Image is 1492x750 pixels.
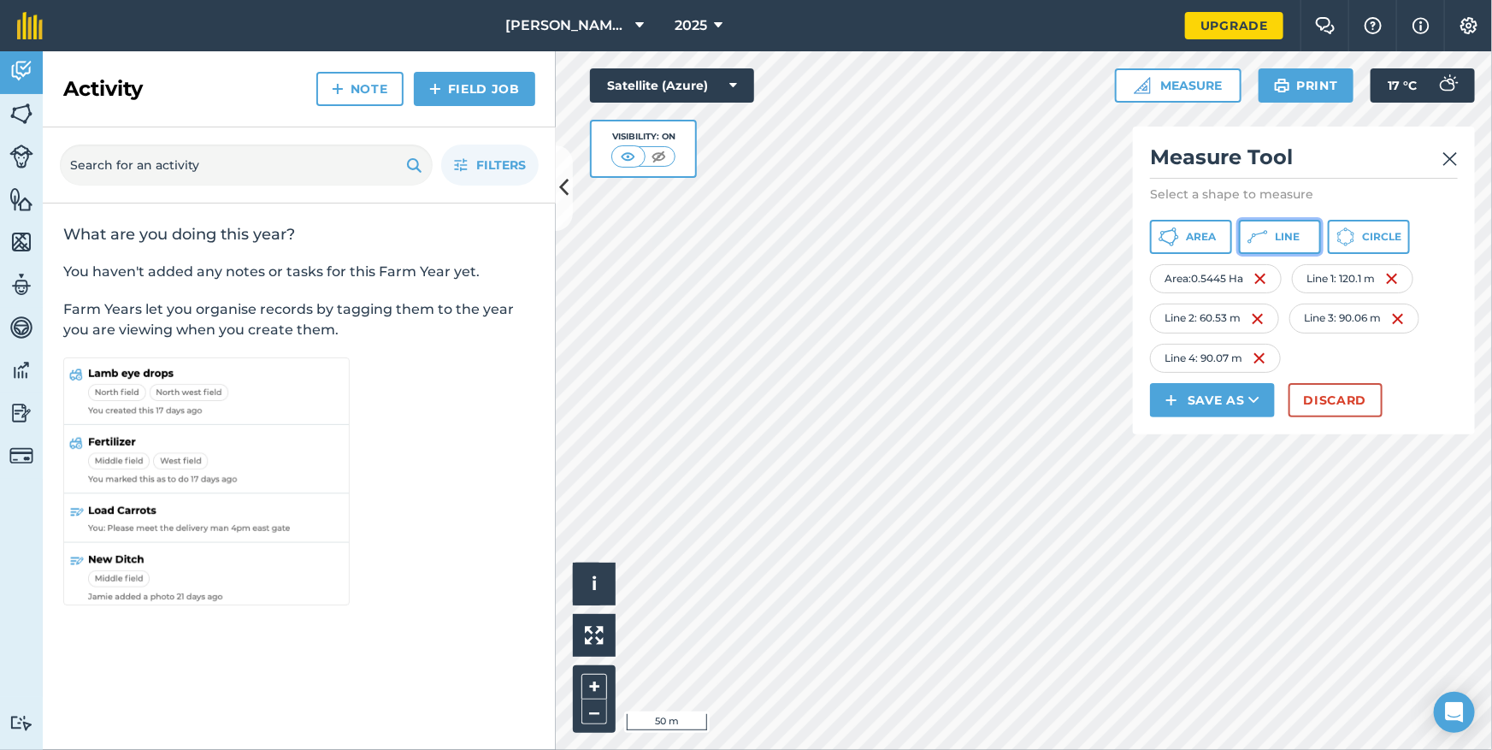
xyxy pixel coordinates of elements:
img: svg+xml;base64,PHN2ZyB4bWxucz0iaHR0cDovL3d3dy53My5vcmcvMjAwMC9zdmciIHdpZHRoPSIxNyIgaGVpZ2h0PSIxNy... [1412,15,1430,36]
button: Filters [441,145,539,186]
img: svg+xml;base64,PHN2ZyB4bWxucz0iaHR0cDovL3d3dy53My5vcmcvMjAwMC9zdmciIHdpZHRoPSIxNiIgaGVpZ2h0PSIyNC... [1253,269,1267,289]
img: svg+xml;base64,PHN2ZyB4bWxucz0iaHR0cDovL3d3dy53My5vcmcvMjAwMC9zdmciIHdpZHRoPSIxNiIgaGVpZ2h0PSIyNC... [1391,309,1405,329]
button: Save as [1150,383,1275,417]
a: Field Job [414,72,535,106]
div: Line 2 : 60.53 m [1150,304,1279,333]
span: Area [1186,230,1216,244]
button: Print [1259,68,1354,103]
span: [PERSON_NAME][GEOGRAPHIC_DATA][PERSON_NAME] [505,15,628,36]
div: Visibility: On [611,130,676,144]
span: Line [1275,230,1300,244]
img: svg+xml;base64,PHN2ZyB4bWxucz0iaHR0cDovL3d3dy53My5vcmcvMjAwMC9zdmciIHdpZHRoPSI1MCIgaGVpZ2h0PSI0MC... [648,148,669,165]
a: Upgrade [1185,12,1283,39]
img: svg+xml;base64,PHN2ZyB4bWxucz0iaHR0cDovL3d3dy53My5vcmcvMjAwMC9zdmciIHdpZHRoPSIyMiIgaGVpZ2h0PSIzMC... [1442,149,1458,169]
p: Farm Years let you organise records by tagging them to the year you are viewing when you create t... [63,299,535,340]
button: 17 °C [1371,68,1475,103]
img: svg+xml;base64,PHN2ZyB4bWxucz0iaHR0cDovL3d3dy53My5vcmcvMjAwMC9zdmciIHdpZHRoPSI1NiIgaGVpZ2h0PSI2MC... [9,186,33,212]
img: svg+xml;base64,PHN2ZyB4bWxucz0iaHR0cDovL3d3dy53My5vcmcvMjAwMC9zdmciIHdpZHRoPSIxNiIgaGVpZ2h0PSIyNC... [1385,269,1399,289]
img: svg+xml;base64,PD94bWwgdmVyc2lvbj0iMS4wIiBlbmNvZGluZz0idXRmLTgiPz4KPCEtLSBHZW5lcmF0b3I6IEFkb2JlIE... [9,400,33,426]
img: svg+xml;base64,PD94bWwgdmVyc2lvbj0iMS4wIiBlbmNvZGluZz0idXRmLTgiPz4KPCEtLSBHZW5lcmF0b3I6IEFkb2JlIE... [9,444,33,468]
img: svg+xml;base64,PD94bWwgdmVyc2lvbj0iMS4wIiBlbmNvZGluZz0idXRmLTgiPz4KPCEtLSBHZW5lcmF0b3I6IEFkb2JlIE... [9,357,33,383]
div: Line 3 : 90.06 m [1289,304,1419,333]
img: svg+xml;base64,PHN2ZyB4bWxucz0iaHR0cDovL3d3dy53My5vcmcvMjAwMC9zdmciIHdpZHRoPSIxNCIgaGVpZ2h0PSIyNC... [429,79,441,99]
img: svg+xml;base64,PHN2ZyB4bWxucz0iaHR0cDovL3d3dy53My5vcmcvMjAwMC9zdmciIHdpZHRoPSIxNCIgaGVpZ2h0PSIyNC... [332,79,344,99]
div: Open Intercom Messenger [1434,692,1475,733]
img: svg+xml;base64,PHN2ZyB4bWxucz0iaHR0cDovL3d3dy53My5vcmcvMjAwMC9zdmciIHdpZHRoPSIxNiIgaGVpZ2h0PSIyNC... [1253,348,1266,369]
img: svg+xml;base64,PHN2ZyB4bWxucz0iaHR0cDovL3d3dy53My5vcmcvMjAwMC9zdmciIHdpZHRoPSI1MCIgaGVpZ2h0PSI0MC... [617,148,639,165]
img: Four arrows, one pointing top left, one top right, one bottom right and the last bottom left [585,626,604,645]
h2: What are you doing this year? [63,224,535,245]
button: Area [1150,220,1232,254]
button: Discard [1289,383,1383,417]
img: A question mark icon [1363,17,1383,34]
img: svg+xml;base64,PHN2ZyB4bWxucz0iaHR0cDovL3d3dy53My5vcmcvMjAwMC9zdmciIHdpZHRoPSI1NiIgaGVpZ2h0PSI2MC... [9,101,33,127]
input: Search for an activity [60,145,433,186]
h2: Measure Tool [1150,144,1458,179]
h2: Activity [63,75,143,103]
button: Measure [1115,68,1241,103]
img: Ruler icon [1134,77,1151,94]
img: svg+xml;base64,PHN2ZyB4bWxucz0iaHR0cDovL3d3dy53My5vcmcvMjAwMC9zdmciIHdpZHRoPSIxOSIgaGVpZ2h0PSIyNC... [406,155,422,175]
div: Area : 0.5445 Ha [1150,264,1282,293]
span: Filters [476,156,526,174]
img: svg+xml;base64,PD94bWwgdmVyc2lvbj0iMS4wIiBlbmNvZGluZz0idXRmLTgiPz4KPCEtLSBHZW5lcmF0b3I6IEFkb2JlIE... [9,715,33,731]
button: – [581,700,607,724]
img: svg+xml;base64,PHN2ZyB4bWxucz0iaHR0cDovL3d3dy53My5vcmcvMjAwMC9zdmciIHdpZHRoPSIxOSIgaGVpZ2h0PSIyNC... [1274,75,1290,96]
button: Line [1239,220,1321,254]
span: 17 ° C [1388,68,1417,103]
button: Satellite (Azure) [590,68,754,103]
img: svg+xml;base64,PD94bWwgdmVyc2lvbj0iMS4wIiBlbmNvZGluZz0idXRmLTgiPz4KPCEtLSBHZW5lcmF0b3I6IEFkb2JlIE... [1430,68,1465,103]
img: svg+xml;base64,PD94bWwgdmVyc2lvbj0iMS4wIiBlbmNvZGluZz0idXRmLTgiPz4KPCEtLSBHZW5lcmF0b3I6IEFkb2JlIE... [9,315,33,340]
img: svg+xml;base64,PHN2ZyB4bWxucz0iaHR0cDovL3d3dy53My5vcmcvMjAwMC9zdmciIHdpZHRoPSIxNiIgaGVpZ2h0PSIyNC... [1251,309,1265,329]
p: Select a shape to measure [1150,186,1458,203]
div: Line 1 : 120.1 m [1292,264,1413,293]
span: 2025 [675,15,707,36]
img: svg+xml;base64,PD94bWwgdmVyc2lvbj0iMS4wIiBlbmNvZGluZz0idXRmLTgiPz4KPCEtLSBHZW5lcmF0b3I6IEFkb2JlIE... [9,145,33,168]
button: + [581,674,607,700]
button: Circle [1328,220,1410,254]
img: svg+xml;base64,PHN2ZyB4bWxucz0iaHR0cDovL3d3dy53My5vcmcvMjAwMC9zdmciIHdpZHRoPSI1NiIgaGVpZ2h0PSI2MC... [9,229,33,255]
img: svg+xml;base64,PD94bWwgdmVyc2lvbj0iMS4wIiBlbmNvZGluZz0idXRmLTgiPz4KPCEtLSBHZW5lcmF0b3I6IEFkb2JlIE... [9,58,33,84]
div: Line 4 : 90.07 m [1150,344,1281,373]
button: i [573,563,616,605]
img: Two speech bubbles overlapping with the left bubble in the forefront [1315,17,1336,34]
img: svg+xml;base64,PD94bWwgdmVyc2lvbj0iMS4wIiBlbmNvZGluZz0idXRmLTgiPz4KPCEtLSBHZW5lcmF0b3I6IEFkb2JlIE... [9,272,33,298]
img: svg+xml;base64,PHN2ZyB4bWxucz0iaHR0cDovL3d3dy53My5vcmcvMjAwMC9zdmciIHdpZHRoPSIxNCIgaGVpZ2h0PSIyNC... [1165,390,1177,410]
span: i [592,573,597,594]
p: You haven't added any notes or tasks for this Farm Year yet. [63,262,535,282]
a: Note [316,72,404,106]
span: Circle [1362,230,1401,244]
img: fieldmargin Logo [17,12,43,39]
img: A cog icon [1459,17,1479,34]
